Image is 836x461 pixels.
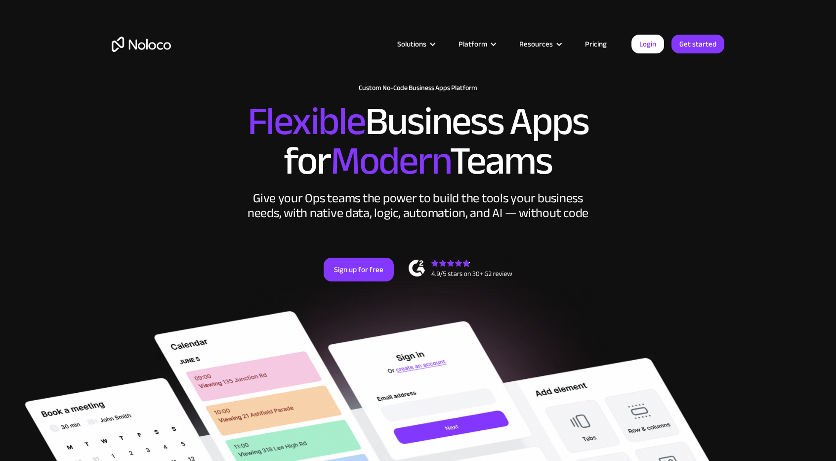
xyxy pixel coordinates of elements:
[446,38,507,50] div: Platform
[671,35,724,53] a: Get started
[507,38,573,50] div: Resources
[573,38,619,50] a: Pricing
[631,35,664,53] a: Login
[324,258,394,281] a: Sign up for free
[519,38,553,50] div: Resources
[331,124,450,198] span: Modern
[459,38,487,50] div: Platform
[397,38,426,50] div: Solutions
[248,85,365,158] span: Flexible
[112,102,724,181] h2: Business Apps for Teams
[112,37,171,52] a: home
[385,38,446,50] div: Solutions
[245,191,591,221] div: Give your Ops teams the power to build the tools your business needs, with native data, logic, au...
